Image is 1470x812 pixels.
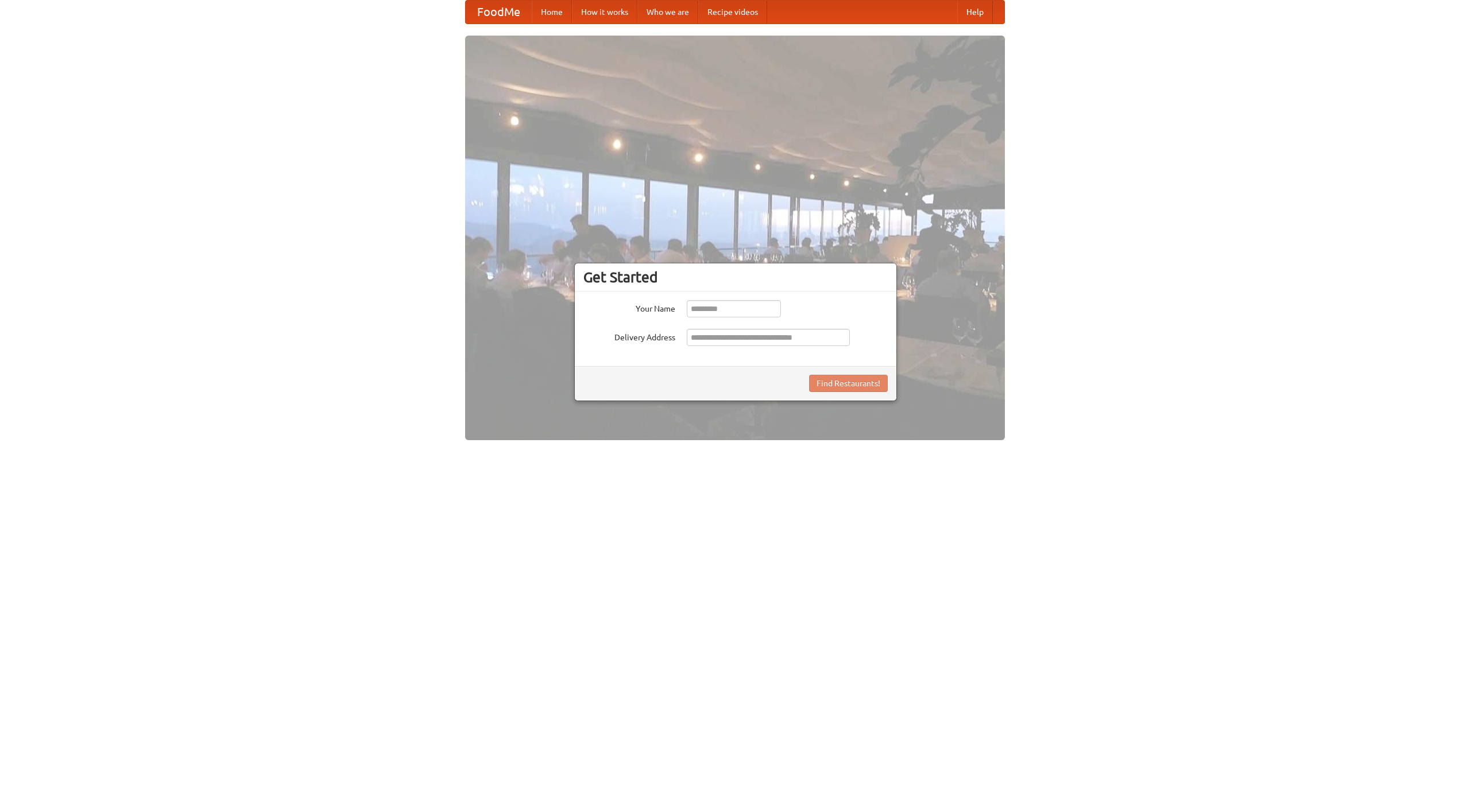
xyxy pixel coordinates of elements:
h3: Get Started [583,269,888,286]
label: Delivery Address [583,329,675,343]
a: Help [957,1,993,24]
button: Find Restaurants! [809,375,888,392]
a: How it works [572,1,637,24]
a: Who we are [637,1,698,24]
a: FoodMe [466,1,532,24]
a: Recipe videos [698,1,767,24]
a: Home [532,1,572,24]
label: Your Name [583,300,675,314]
